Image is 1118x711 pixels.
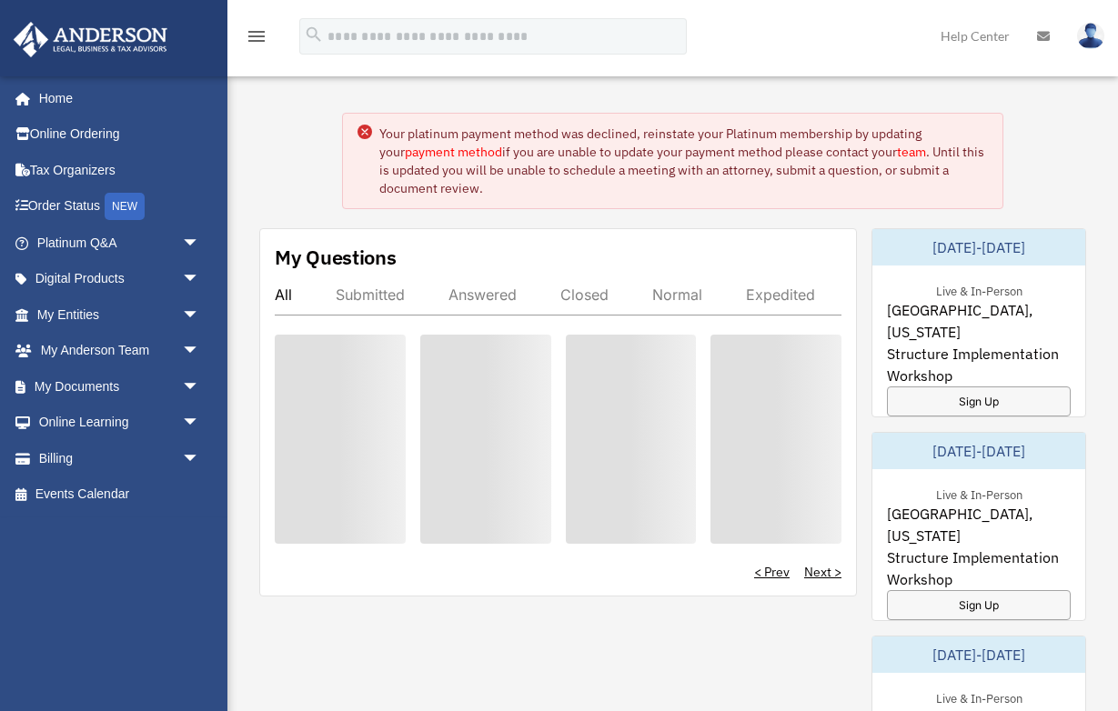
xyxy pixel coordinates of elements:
[405,144,502,160] a: payment method
[336,285,405,304] div: Submitted
[804,563,841,581] a: Next >
[13,368,227,405] a: My Documentsarrow_drop_down
[897,144,926,160] a: team
[13,296,227,333] a: My Entitiesarrow_drop_down
[922,687,1037,706] div: Live & In-Person
[13,188,227,225] a: Order StatusNEW
[872,433,1085,469] div: [DATE]-[DATE]
[246,25,267,47] i: menu
[182,368,218,406] span: arrow_drop_down
[13,476,227,513] a: Events Calendar
[182,296,218,334] span: arrow_drop_down
[872,229,1085,265] div: [DATE]-[DATE]
[246,32,267,47] a: menu
[182,225,218,262] span: arrow_drop_down
[13,405,227,441] a: Online Learningarrow_drop_down
[13,116,227,153] a: Online Ordering
[13,333,227,369] a: My Anderson Teamarrow_drop_down
[275,285,292,304] div: All
[652,285,702,304] div: Normal
[13,80,218,116] a: Home
[887,590,1071,620] a: Sign Up
[1077,23,1104,49] img: User Pic
[754,563,790,581] a: < Prev
[105,193,145,220] div: NEW
[560,285,609,304] div: Closed
[304,25,324,45] i: search
[13,440,227,476] a: Billingarrow_drop_down
[8,22,173,57] img: Anderson Advisors Platinum Portal
[746,285,815,304] div: Expedited
[182,261,218,298] span: arrow_drop_down
[275,244,397,271] div: My Questions
[13,225,227,261] a: Platinum Q&Aarrow_drop_down
[379,125,988,197] div: Your platinum payment method was declined, reinstate your Platinum membership by updating your if...
[887,546,1071,590] span: Structure Implementation Workshop
[887,343,1071,386] span: Structure Implementation Workshop
[13,152,227,188] a: Tax Organizers
[922,280,1037,299] div: Live & In-Person
[922,484,1037,503] div: Live & In-Person
[887,299,1071,343] span: [GEOGRAPHIC_DATA], [US_STATE]
[872,636,1085,673] div: [DATE]-[DATE]
[13,261,227,297] a: Digital Productsarrow_drop_down
[887,503,1071,546] span: [GEOGRAPHIC_DATA], [US_STATE]
[182,440,218,477] span: arrow_drop_down
[887,386,1071,416] a: Sign Up
[182,333,218,370] span: arrow_drop_down
[182,405,218,442] span: arrow_drop_down
[448,285,517,304] div: Answered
